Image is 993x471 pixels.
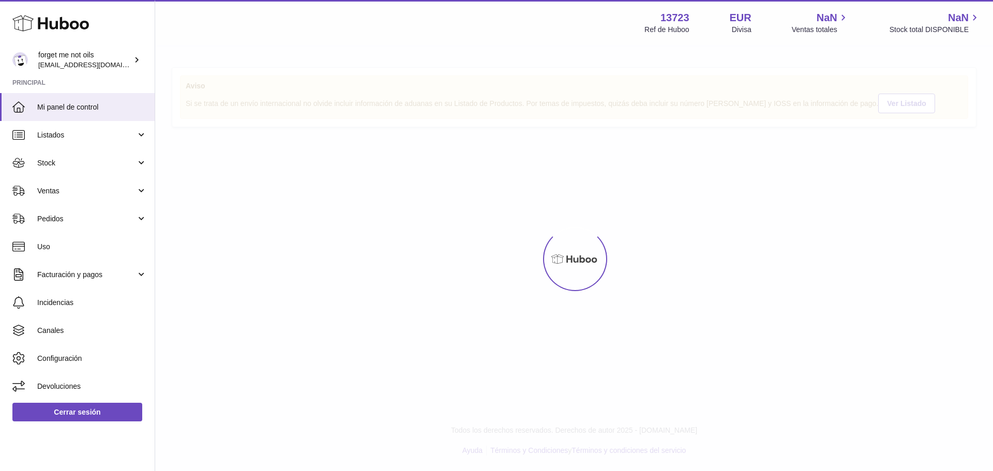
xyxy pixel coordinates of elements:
[37,158,136,168] span: Stock
[730,11,751,25] strong: EUR
[37,326,147,336] span: Canales
[890,11,981,35] a: NaN Stock total DISPONIBLE
[12,403,142,421] a: Cerrar sesión
[37,242,147,252] span: Uso
[792,25,849,35] span: Ventas totales
[817,11,837,25] span: NaN
[644,25,689,35] div: Ref de Huboo
[37,186,136,196] span: Ventas
[37,382,147,391] span: Devoluciones
[38,60,152,69] span: [EMAIL_ADDRESS][DOMAIN_NAME]
[948,11,969,25] span: NaN
[890,25,981,35] span: Stock total DISPONIBLE
[37,130,136,140] span: Listados
[37,214,136,224] span: Pedidos
[37,354,147,363] span: Configuración
[12,52,28,68] img: internalAdmin-13723@internal.huboo.com
[38,50,131,70] div: forget me not oils
[37,102,147,112] span: Mi panel de control
[37,298,147,308] span: Incidencias
[792,11,849,35] a: NaN Ventas totales
[37,270,136,280] span: Facturación y pagos
[660,11,689,25] strong: 13723
[732,25,751,35] div: Divisa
